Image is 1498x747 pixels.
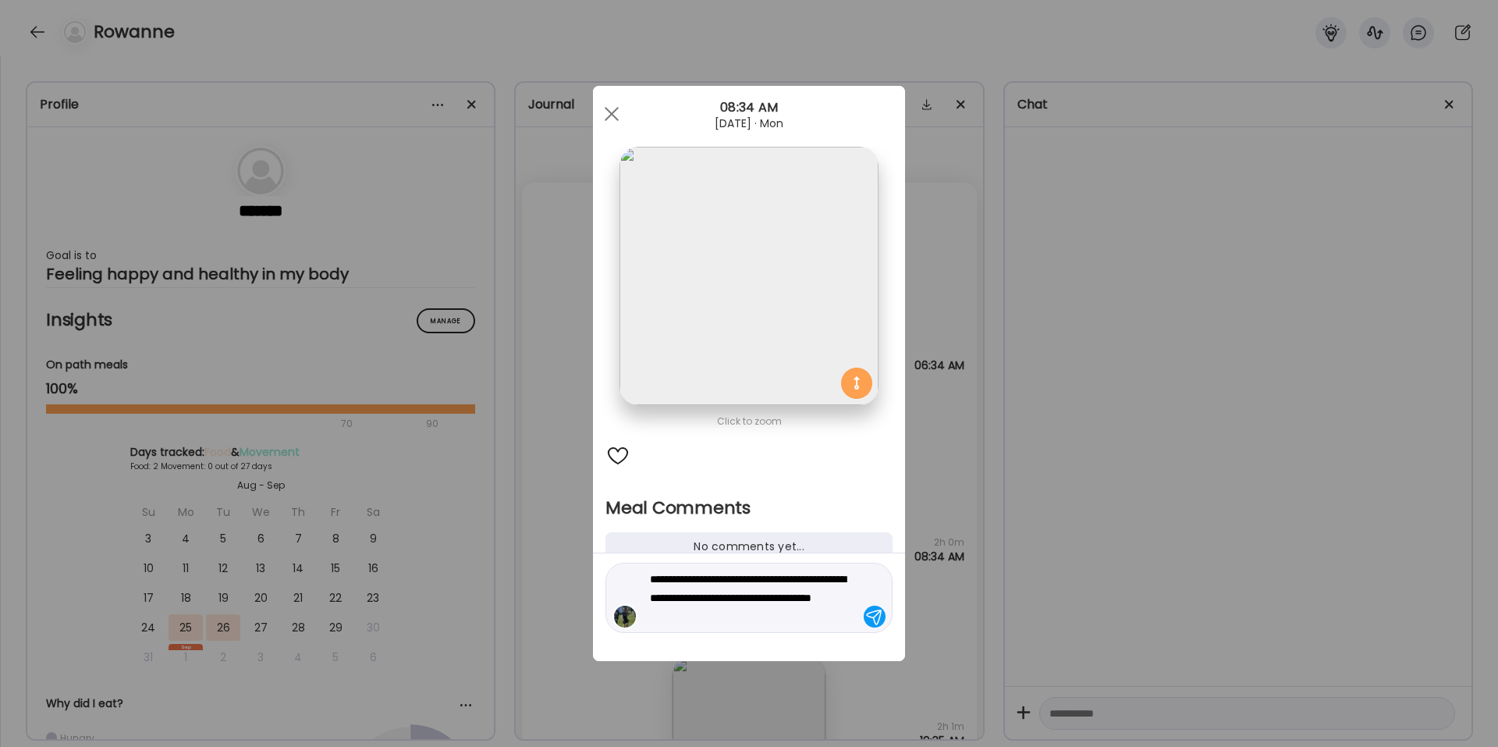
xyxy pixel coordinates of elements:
div: No comments yet... [605,532,893,561]
h2: Meal Comments [605,496,893,520]
div: Click to zoom [605,412,893,431]
div: 08:34 AM [593,98,905,117]
img: images%2FXNLRd8P68leDZe4UQ6kHQhXvlWp2%2Fa92zJIs85bhGc2zdjiFA%2FXfCRiN1002dIWANijRo6_1080 [619,147,878,405]
div: [DATE] · Mon [593,117,905,130]
img: avatars%2FAcOY17R2Z8UAx8UQIoFDsdTHZZ83 [614,606,636,628]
